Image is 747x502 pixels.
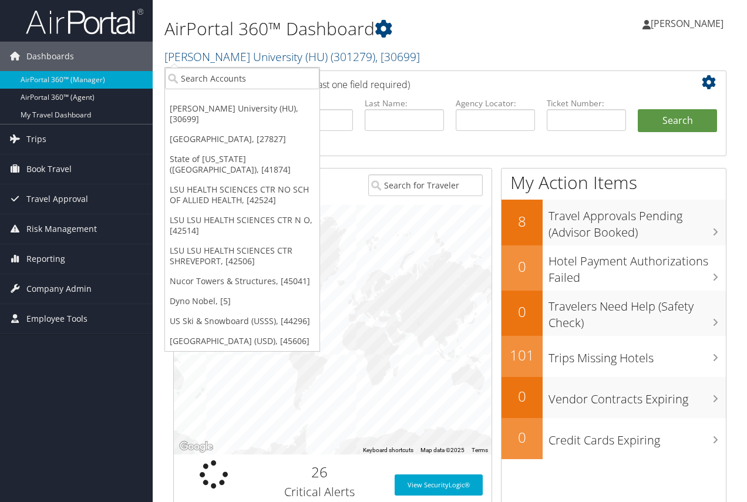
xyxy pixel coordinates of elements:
[502,302,543,322] h2: 0
[164,49,420,65] a: [PERSON_NAME] University (HU)
[368,174,483,196] input: Search for Traveler
[502,377,726,418] a: 0Vendor Contracts Expiring
[165,331,319,351] a: [GEOGRAPHIC_DATA] (USD), [45606]
[502,200,726,245] a: 8Travel Approvals Pending (Advisor Booked)
[502,170,726,195] h1: My Action Items
[549,385,726,407] h3: Vendor Contracts Expiring
[651,17,724,30] span: [PERSON_NAME]
[26,124,46,154] span: Trips
[502,211,543,231] h2: 8
[502,386,543,406] h2: 0
[502,427,543,447] h2: 0
[365,97,444,109] label: Last Name:
[375,49,420,65] span: , [ 30699 ]
[502,336,726,377] a: 101Trips Missing Hotels
[177,439,216,454] img: Google
[26,42,74,71] span: Dashboards
[26,214,97,244] span: Risk Management
[165,99,319,129] a: [PERSON_NAME] University (HU), [30699]
[298,78,410,91] span: (at least one field required)
[502,245,726,291] a: 0Hotel Payment Authorizations Failed
[262,462,377,482] h2: 26
[549,292,726,331] h3: Travelers Need Help (Safety Check)
[331,49,375,65] span: ( 301279 )
[165,271,319,291] a: Nucor Towers & Structures, [45041]
[420,447,465,453] span: Map data ©2025
[164,16,545,41] h1: AirPortal 360™ Dashboard
[26,274,92,304] span: Company Admin
[456,97,535,109] label: Agency Locator:
[165,149,319,180] a: State of [US_STATE] ([GEOGRAPHIC_DATA]), [41874]
[26,244,65,274] span: Reporting
[26,304,88,333] span: Employee Tools
[26,154,72,184] span: Book Travel
[549,247,726,286] h3: Hotel Payment Authorizations Failed
[165,291,319,311] a: Dyno Nobel, [5]
[502,345,543,365] h2: 101
[165,311,319,331] a: US Ski & Snowboard (USSS), [44296]
[262,484,377,500] h3: Critical Alerts
[502,291,726,336] a: 0Travelers Need Help (Safety Check)
[183,73,671,93] h2: Airtinerary Lookup
[547,97,626,109] label: Ticket Number:
[549,426,726,449] h3: Credit Cards Expiring
[363,446,413,454] button: Keyboard shortcuts
[26,8,143,35] img: airportal-logo.png
[165,180,319,210] a: LSU HEALTH SCIENCES CTR NO SCH OF ALLIED HEALTH, [42524]
[638,109,717,133] button: Search
[165,129,319,149] a: [GEOGRAPHIC_DATA], [27827]
[395,474,483,496] a: View SecurityLogic®
[549,202,726,241] h3: Travel Approvals Pending (Advisor Booked)
[549,344,726,366] h3: Trips Missing Hotels
[502,257,543,277] h2: 0
[502,418,726,459] a: 0Credit Cards Expiring
[165,68,319,89] input: Search Accounts
[472,447,488,453] a: Terms (opens in new tab)
[165,210,319,241] a: LSU LSU HEALTH SCIENCES CTR N O, [42514]
[26,184,88,214] span: Travel Approval
[165,241,319,271] a: LSU LSU HEALTH SCIENCES CTR SHREVEPORT, [42506]
[642,6,735,41] a: [PERSON_NAME]
[177,439,216,454] a: Open this area in Google Maps (opens a new window)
